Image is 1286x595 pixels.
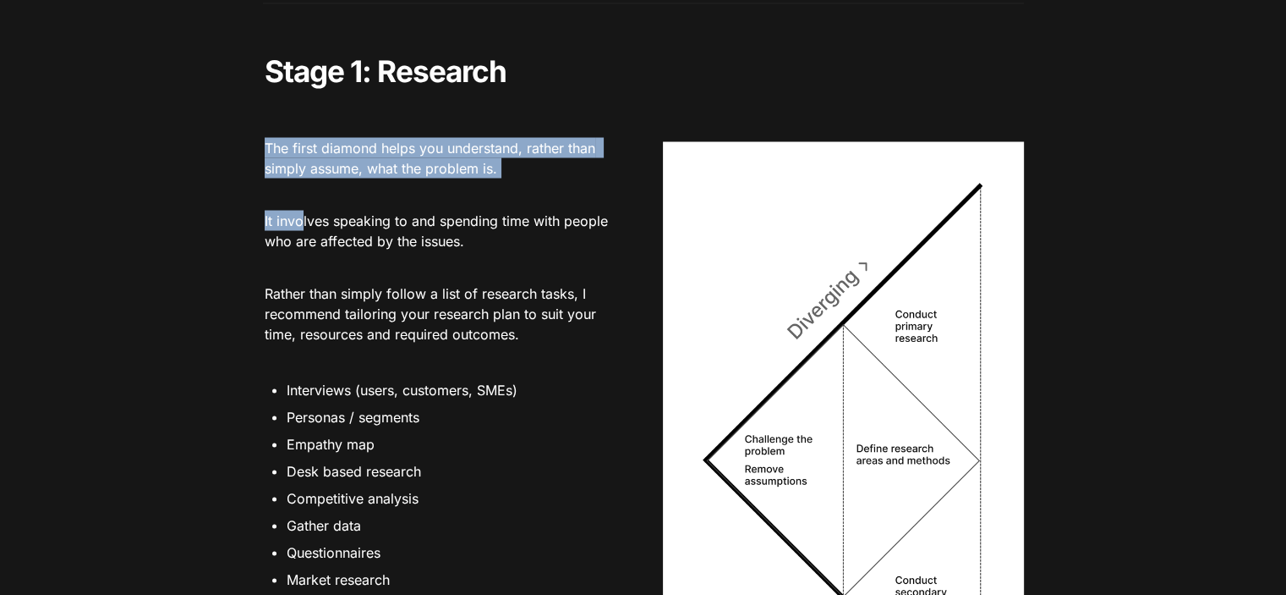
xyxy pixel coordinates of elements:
[287,404,624,429] li: Personas / segments
[287,431,624,456] li: Empathy map
[263,280,624,346] p: Rather than simply follow a list of research tasks, I recommend tailoring your research plan to s...
[287,458,624,483] li: Desk based research
[287,377,624,402] li: Interviews (users, customers, SMEs)
[263,135,624,180] p: The first diamond helps you understand, rather than simply assume, what the problem is.
[287,512,624,537] li: Gather data
[287,539,624,565] li: Questionnaires
[263,207,624,253] p: It involves speaking to and spending time with people who are affected by the issues.
[287,485,624,510] li: Competitive analysis
[287,566,624,592] li: Market research
[263,51,1024,91] h2: Stage 1: Research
